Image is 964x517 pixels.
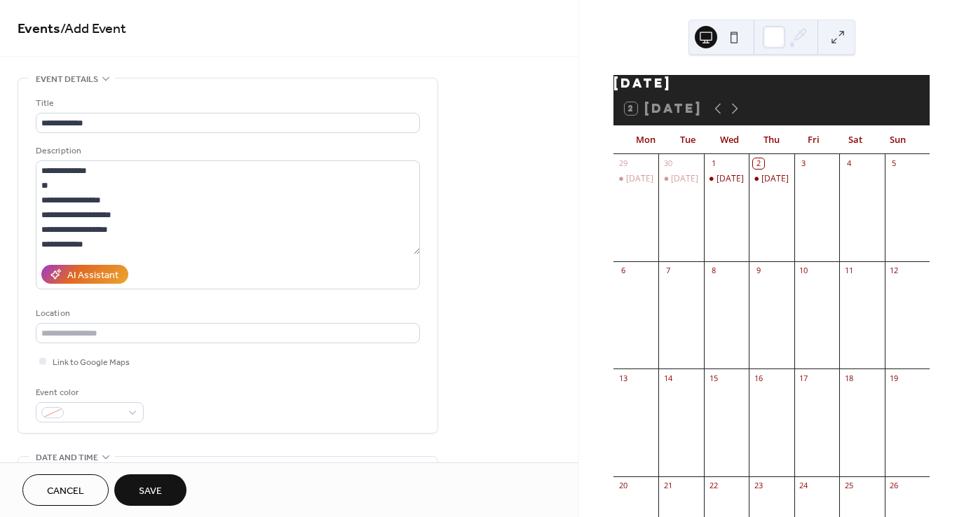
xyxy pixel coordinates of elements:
[626,173,653,185] div: [DATE]
[834,126,876,154] div: Sat
[36,385,141,400] div: Event color
[658,173,703,185] div: Tuesday 30 Sept
[709,126,751,154] div: Wed
[36,450,98,465] span: Date and time
[799,266,809,276] div: 10
[799,373,809,383] div: 17
[751,126,793,154] div: Thu
[618,373,628,383] div: 13
[889,373,899,383] div: 19
[889,481,899,491] div: 26
[114,474,186,506] button: Save
[67,268,118,283] div: AI Assistant
[613,173,658,185] div: Monday 29 Sept
[889,158,899,169] div: 5
[671,173,698,185] div: [DATE]
[843,158,854,169] div: 4
[792,126,834,154] div: Fri
[36,96,417,111] div: Title
[22,474,109,506] button: Cancel
[753,481,763,491] div: 23
[41,265,128,284] button: AI Assistant
[708,373,719,383] div: 15
[60,15,126,43] span: / Add Event
[663,158,673,169] div: 30
[618,266,628,276] div: 6
[876,126,918,154] div: Sun
[799,158,809,169] div: 3
[625,126,667,154] div: Mon
[753,266,763,276] div: 9
[843,266,854,276] div: 11
[761,173,789,185] div: [DATE]
[139,484,162,499] span: Save
[36,144,417,158] div: Description
[843,373,854,383] div: 18
[618,481,628,491] div: 20
[18,15,60,43] a: Events
[708,266,719,276] div: 8
[753,373,763,383] div: 16
[36,306,417,321] div: Location
[47,484,84,499] span: Cancel
[667,126,709,154] div: Tue
[749,173,794,185] div: Thursday 2 Oct
[708,158,719,169] div: 1
[717,173,744,185] div: [DATE]
[53,355,130,370] span: Link to Google Maps
[708,481,719,491] div: 22
[613,75,930,92] div: [DATE]
[704,173,749,185] div: Wednesday 1 Oct
[618,158,628,169] div: 29
[36,72,98,87] span: Event details
[663,373,673,383] div: 14
[663,481,673,491] div: 21
[889,266,899,276] div: 12
[843,481,854,491] div: 25
[753,158,763,169] div: 2
[663,266,673,276] div: 7
[799,481,809,491] div: 24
